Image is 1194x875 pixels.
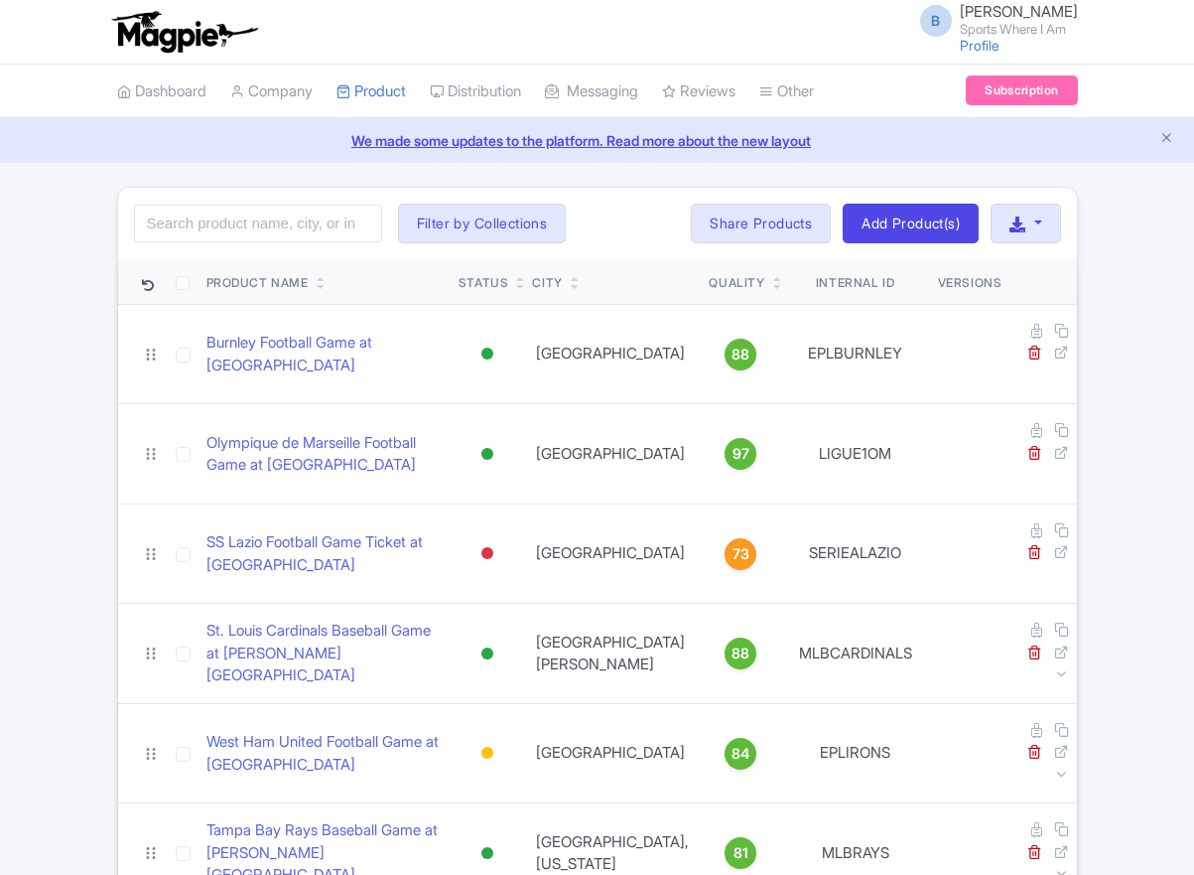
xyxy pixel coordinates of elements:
[732,543,749,565] span: 73
[398,204,567,243] button: Filter by Collections
[843,204,979,243] a: Add Product(s)
[930,259,1010,305] th: Versions
[134,205,382,242] input: Search product name, city, or interal id
[477,440,497,469] div: Active
[731,344,749,365] span: 88
[781,304,930,404] td: EPLBURNLEY
[1159,128,1174,151] button: Close announcement
[230,65,313,119] a: Company
[960,23,1078,36] small: Sports Where I Am
[709,738,772,770] a: 84
[960,37,999,54] a: Profile
[709,538,772,570] a: 73
[459,274,509,292] div: Status
[781,504,930,604] td: SERIEALAZIO
[691,204,831,243] a: Share Products
[709,274,764,292] div: Quality
[524,404,701,505] td: [GEOGRAPHIC_DATA]
[477,839,497,868] div: Active
[206,531,443,576] a: SS Lazio Football Game Ticket at [GEOGRAPHIC_DATA]
[960,2,1078,21] span: [PERSON_NAME]
[206,274,309,292] div: Product Name
[524,604,701,704] td: [GEOGRAPHIC_DATA][PERSON_NAME]
[117,65,206,119] a: Dashboard
[781,703,930,803] td: EPLIRONS
[731,643,749,664] span: 88
[477,340,497,368] div: Active
[545,65,638,119] a: Messaging
[524,703,701,803] td: [GEOGRAPHIC_DATA]
[781,259,930,305] th: Internal ID
[336,65,406,119] a: Product
[733,842,748,864] span: 81
[477,539,497,568] div: Inactive
[662,65,735,119] a: Reviews
[920,5,952,37] span: B
[731,743,749,765] span: 84
[709,438,772,470] a: 97
[524,504,701,604] td: [GEOGRAPHIC_DATA]
[781,604,930,704] td: MLBCARDINALS
[524,304,701,404] td: [GEOGRAPHIC_DATA]
[206,620,443,687] a: St. Louis Cardinals Baseball Game at [PERSON_NAME][GEOGRAPHIC_DATA]
[477,640,497,668] div: Active
[206,731,443,776] a: West Ham United Football Game at [GEOGRAPHIC_DATA]
[781,404,930,505] td: LIGUE1OM
[709,339,772,370] a: 88
[12,130,1182,151] a: We made some updates to the platform. Read more about the new layout
[430,65,521,119] a: Distribution
[709,638,772,669] a: 88
[532,274,562,292] div: City
[732,443,749,465] span: 97
[206,332,443,376] a: Burnley Football Game at [GEOGRAPHIC_DATA]
[759,65,814,119] a: Other
[709,837,772,869] a: 81
[908,4,1078,36] a: B [PERSON_NAME] Sports Where I Am
[966,75,1077,105] a: Subscription
[107,10,261,54] img: logo-ab69f6fb50320c5b225c76a69d11143b.png
[477,739,497,768] div: Building
[206,432,443,477] a: Olympique de Marseille Football Game at [GEOGRAPHIC_DATA]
